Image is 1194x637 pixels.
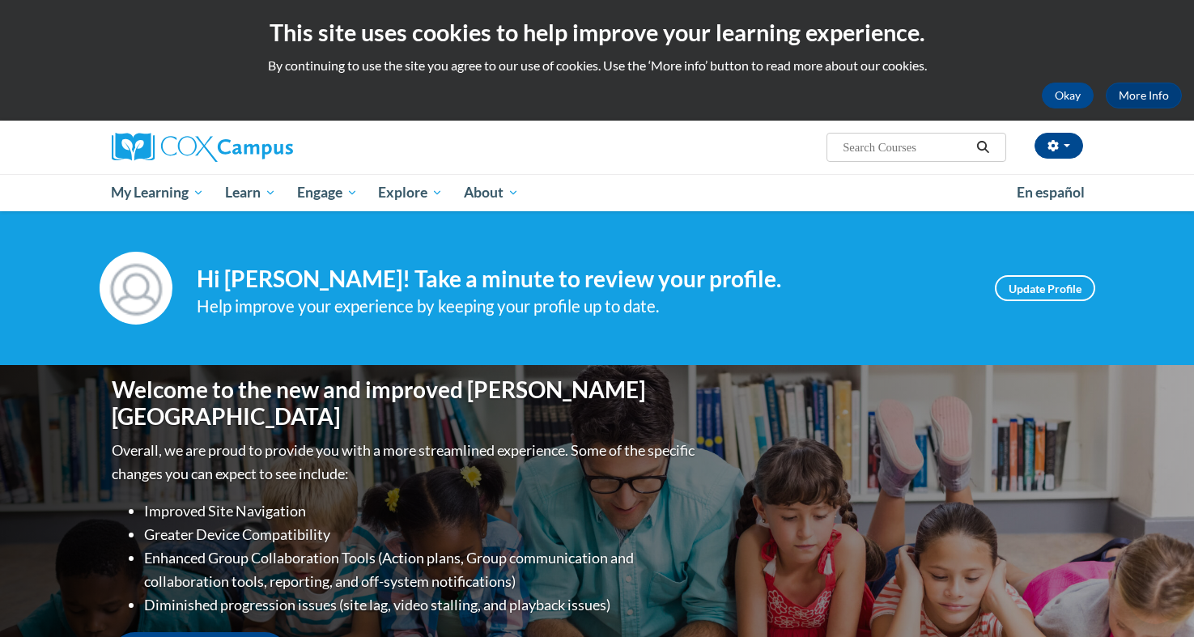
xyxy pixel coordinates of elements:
a: Explore [368,174,453,211]
a: Engage [287,174,368,211]
div: Main menu [87,174,1107,211]
a: My Learning [101,174,215,211]
a: Learn [215,174,287,211]
a: Cox Campus [112,133,419,162]
li: Diminished progression issues (site lag, video stalling, and playback issues) [144,593,699,617]
li: Greater Device Compatibility [144,523,699,546]
span: En español [1017,184,1085,201]
a: More Info [1106,83,1182,108]
h2: This site uses cookies to help improve your learning experience. [12,16,1182,49]
h4: Hi [PERSON_NAME]! Take a minute to review your profile. [197,265,971,293]
span: My Learning [111,183,204,202]
li: Improved Site Navigation [144,499,699,523]
button: Account Settings [1035,133,1083,159]
h1: Welcome to the new and improved [PERSON_NAME][GEOGRAPHIC_DATA] [112,376,699,431]
span: About [464,183,519,202]
li: Enhanced Group Collaboration Tools (Action plans, Group communication and collaboration tools, re... [144,546,699,593]
input: Search Courses [841,138,971,157]
span: Explore [378,183,443,202]
a: En español [1006,176,1095,210]
a: Update Profile [995,275,1095,301]
span: Learn [225,183,276,202]
button: Search [971,138,995,157]
p: Overall, we are proud to provide you with a more streamlined experience. Some of the specific cha... [112,439,699,486]
img: Profile Image [100,252,172,325]
a: About [453,174,529,211]
button: Okay [1042,83,1094,108]
span: Engage [297,183,358,202]
p: By continuing to use the site you agree to our use of cookies. Use the ‘More info’ button to read... [12,57,1182,74]
div: Help improve your experience by keeping your profile up to date. [197,293,971,320]
iframe: Button to launch messaging window [1129,572,1181,624]
img: Cox Campus [112,133,293,162]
